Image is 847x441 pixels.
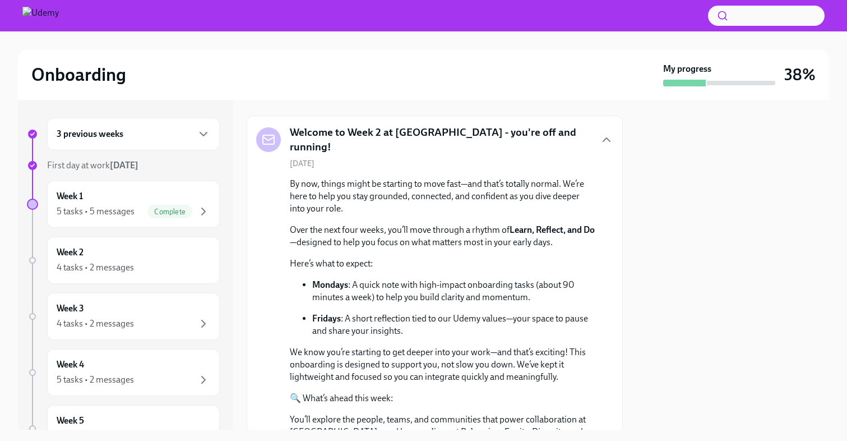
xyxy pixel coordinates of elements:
[290,224,595,249] p: Over the next four weeks, you’ll move through a rhythm of —designed to help you focus on what mat...
[290,158,314,169] span: [DATE]
[290,178,595,215] p: By now, things might be starting to move fast—and that’s totally normal. We’re here to help you s...
[784,65,816,85] h3: 38%
[147,208,192,216] span: Complete
[57,302,84,315] h6: Week 3
[290,125,591,154] h5: Welcome to Week 2 at [GEOGRAPHIC_DATA] - you're off and running!
[27,349,220,396] a: Week 45 tasks • 2 messages
[312,313,595,337] p: : A short reflection tied to our Udemy values—your space to pause and share your insights.
[47,118,220,150] div: 3 previous weeks
[57,205,135,218] div: 5 tasks • 5 messages
[57,261,134,274] div: 4 tasks • 2 messages
[27,159,220,172] a: First day at work[DATE]
[312,313,341,324] strong: Fridays
[510,224,595,235] strong: Learn, Reflect, and Do
[57,318,134,330] div: 4 tasks • 2 messages
[31,63,126,86] h2: Onboarding
[290,346,595,383] p: We know you’re starting to get deeper into your work—and that’s exciting! This onboarding is desi...
[57,190,83,203] h6: Week 1
[27,293,220,340] a: Week 34 tasks • 2 messages
[663,63,711,75] strong: My progress
[22,7,59,25] img: Udemy
[57,374,134,386] div: 5 tasks • 2 messages
[312,279,348,290] strong: Mondays
[57,246,84,259] h6: Week 2
[27,237,220,284] a: Week 24 tasks • 2 messages
[47,160,138,171] span: First day at work
[27,181,220,228] a: Week 15 tasks • 5 messagesComplete
[290,392,595,405] p: 🔍 What’s ahead this week:
[312,279,595,304] p: : A quick note with high-impact onboarding tasks (about 90 minutes a week) to help you build clar...
[57,415,84,427] h6: Week 5
[110,160,138,171] strong: [DATE]
[290,258,595,270] p: Here’s what to expect:
[57,359,84,371] h6: Week 4
[57,128,123,140] h6: 3 previous weeks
